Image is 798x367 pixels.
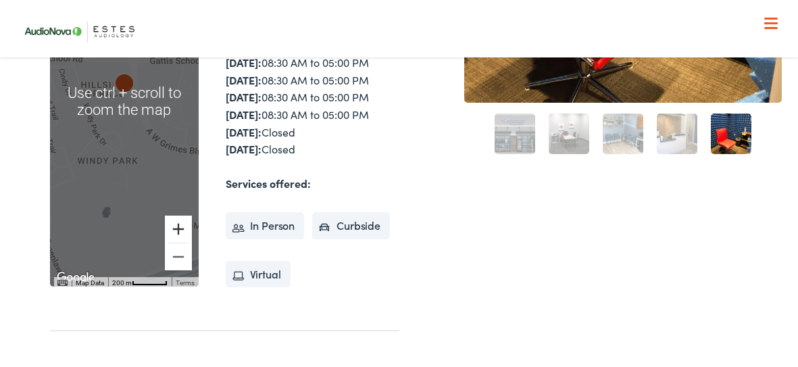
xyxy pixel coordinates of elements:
li: Virtual [226,261,291,288]
strong: [DATE]: [226,72,261,87]
a: 2 [549,114,589,154]
a: 4 [657,114,697,154]
button: Map Scale: 200 m per 49 pixels [108,277,172,287]
a: 1 [495,114,535,154]
div: 08:30 AM to 05:00 PM 08:30 AM to 05:00 PM 08:30 AM to 05:00 PM 08:30 AM to 05:00 PM 08:30 AM to 0... [226,37,399,158]
span: 200 m [112,279,132,287]
a: 5 [711,114,751,154]
strong: [DATE]: [226,124,261,139]
img: Google [53,269,98,287]
strong: Services offered: [226,176,311,191]
button: Zoom in [165,216,192,243]
div: AudioNova [108,69,141,101]
button: Zoom out [165,243,192,270]
a: 3 [603,114,643,154]
button: Map Data [76,278,104,288]
a: What We Offer [26,54,782,96]
strong: [DATE]: [226,141,261,156]
a: Open this area in Google Maps (opens a new window) [53,269,98,287]
button: Keyboard shortcuts [57,278,67,288]
li: Curbside [312,212,390,239]
a: Terms (opens in new tab) [176,279,195,287]
strong: [DATE]: [226,89,261,104]
strong: [DATE]: [226,55,261,70]
strong: [DATE]: [226,107,261,122]
li: In Person [226,212,305,239]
